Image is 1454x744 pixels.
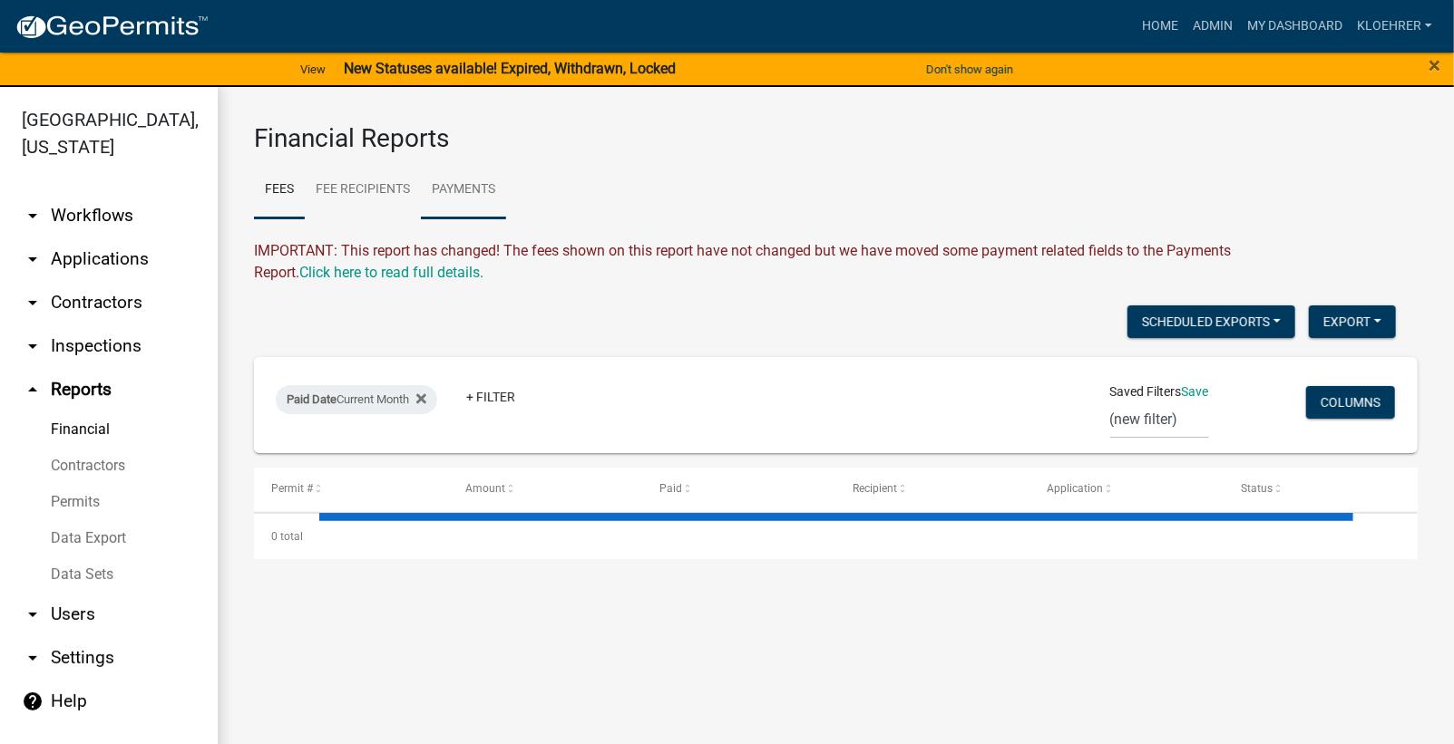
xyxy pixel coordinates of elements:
i: arrow_drop_down [22,335,44,357]
span: Paid Date [287,392,337,406]
a: Fees [254,161,305,219]
a: View [293,54,333,84]
a: My Dashboard [1240,9,1350,43]
a: Admin [1186,9,1240,43]
i: arrow_drop_down [22,292,44,314]
i: arrow_drop_down [22,248,44,270]
span: Application [1048,482,1104,495]
div: Current Month [276,385,437,414]
span: Amount [465,482,505,495]
i: help [22,691,44,712]
a: Fee Recipients [305,161,421,219]
i: arrow_drop_down [22,604,44,625]
a: Save [1182,384,1209,399]
button: Export [1309,305,1396,338]
button: Columns [1306,386,1395,419]
a: Home [1135,9,1186,43]
i: arrow_drop_up [22,379,44,401]
i: arrow_drop_down [22,647,44,669]
div: 0 total [254,514,1418,559]
span: Recipient [854,482,898,495]
span: Permit # [271,482,313,495]
div: IMPORTANT: This report has changed! The fees shown on this report have not changed but we have mo... [254,240,1418,284]
wm-modal-confirm: Upcoming Changes to Daily Fees Report [299,264,483,281]
datatable-header-cell: Status [1224,468,1418,511]
datatable-header-cell: Recipient [835,468,1030,511]
a: Payments [421,161,506,219]
datatable-header-cell: Paid [642,468,836,511]
button: Don't show again [919,54,1020,84]
button: Scheduled Exports [1127,305,1295,338]
a: kloehrer [1350,9,1439,43]
h3: Financial Reports [254,123,1418,154]
i: arrow_drop_down [22,205,44,227]
button: Close [1429,54,1440,76]
datatable-header-cell: Application [1030,468,1224,511]
strong: New Statuses available! Expired, Withdrawn, Locked [344,60,676,77]
a: Click here to read full details. [299,264,483,281]
span: Status [1241,482,1273,495]
span: Paid [659,482,682,495]
datatable-header-cell: Permit # [254,468,448,511]
span: Saved Filters [1110,382,1182,401]
a: + Filter [452,381,530,413]
datatable-header-cell: Amount [448,468,642,511]
span: × [1429,53,1440,78]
